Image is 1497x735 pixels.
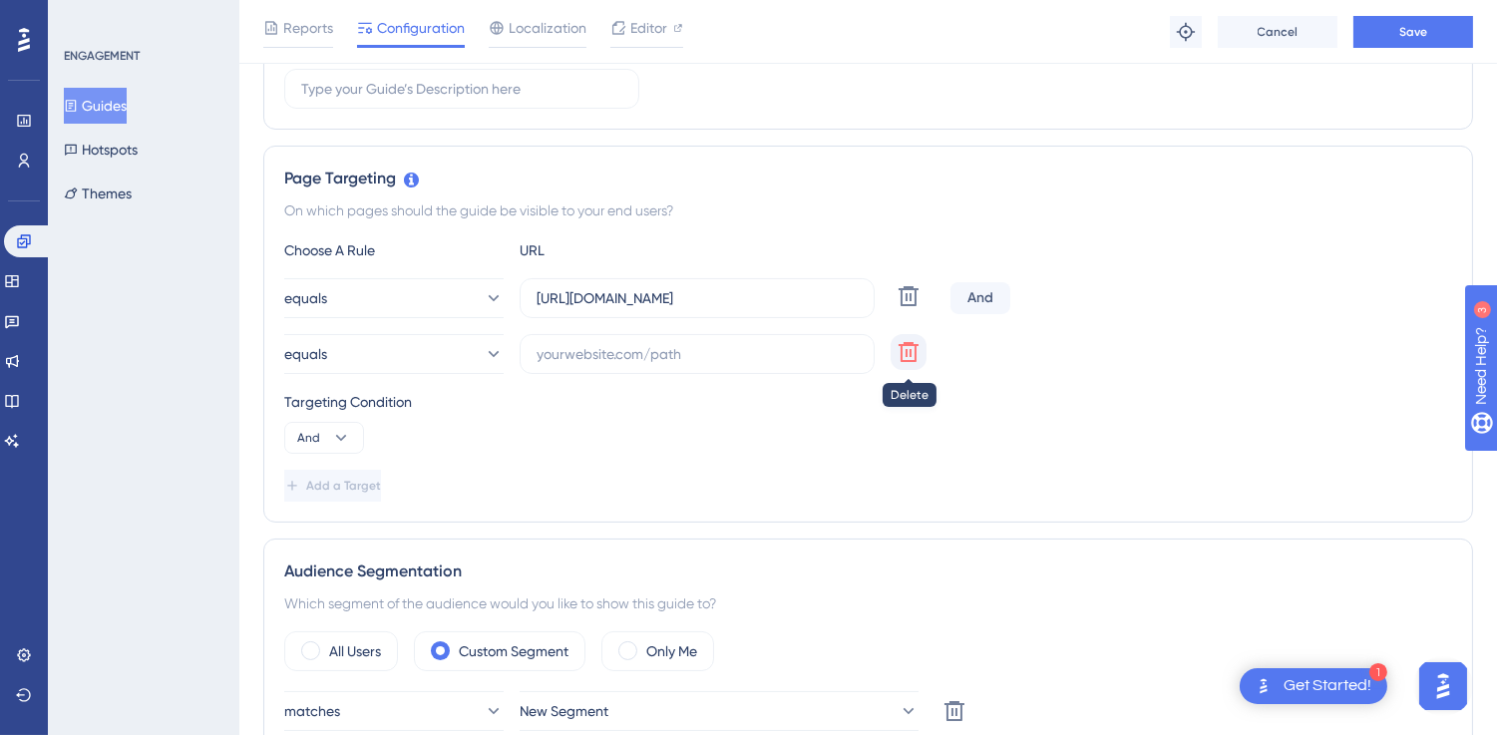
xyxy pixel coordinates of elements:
[520,691,919,731] button: New Segment
[1284,675,1371,697] div: Get Started!
[1369,663,1387,681] div: 1
[284,198,1452,222] div: On which pages should the guide be visible to your end users?
[284,342,327,366] span: equals
[283,16,333,40] span: Reports
[377,16,465,40] span: Configuration
[1258,24,1299,40] span: Cancel
[284,286,327,310] span: equals
[64,88,127,124] button: Guides
[284,470,381,502] button: Add a Target
[284,238,504,262] div: Choose A Rule
[64,176,132,211] button: Themes
[297,430,320,446] span: And
[138,10,144,26] div: 3
[284,699,340,723] span: matches
[520,238,739,262] div: URL
[646,639,697,663] label: Only Me
[537,287,858,309] input: yourwebsite.com/path
[284,559,1452,583] div: Audience Segmentation
[459,639,568,663] label: Custom Segment
[284,691,504,731] button: matches
[284,422,364,454] button: And
[520,699,608,723] span: New Segment
[284,390,1452,414] div: Targeting Condition
[301,78,622,100] input: Type your Guide’s Description here
[284,334,504,374] button: equals
[1353,16,1473,48] button: Save
[630,16,667,40] span: Editor
[950,282,1010,314] div: And
[329,639,381,663] label: All Users
[284,591,1452,615] div: Which segment of the audience would you like to show this guide to?
[64,48,140,64] div: ENGAGEMENT
[47,5,125,29] span: Need Help?
[1399,24,1427,40] span: Save
[1218,16,1337,48] button: Cancel
[537,343,858,365] input: yourwebsite.com/path
[284,278,504,318] button: equals
[1413,656,1473,716] iframe: UserGuiding AI Assistant Launcher
[284,167,1452,190] div: Page Targeting
[306,478,381,494] span: Add a Target
[509,16,586,40] span: Localization
[1240,668,1387,704] div: Open Get Started! checklist, remaining modules: 1
[64,132,138,168] button: Hotspots
[1252,674,1276,698] img: launcher-image-alternative-text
